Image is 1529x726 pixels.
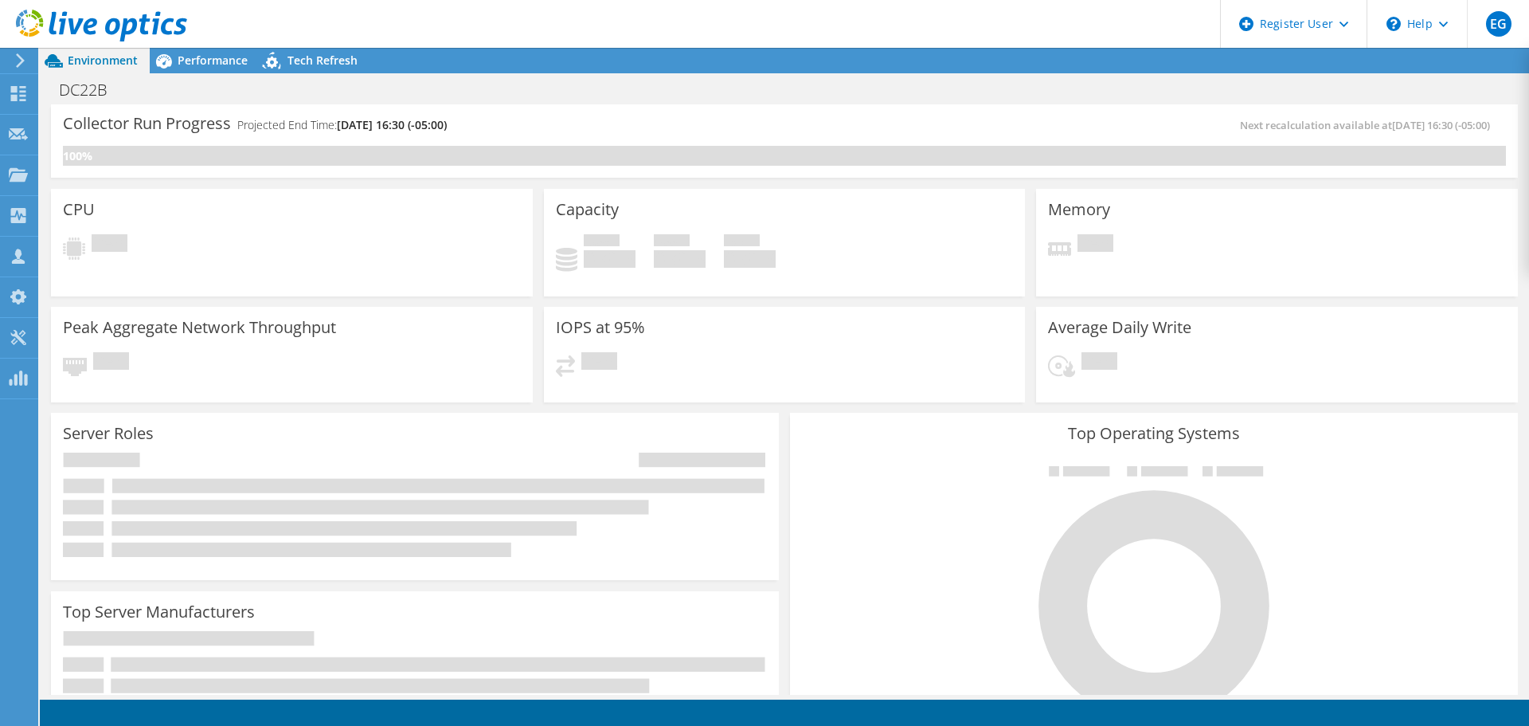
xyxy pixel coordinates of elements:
[724,250,776,268] h4: 0 GiB
[63,425,154,442] h3: Server Roles
[581,352,617,374] span: Pending
[1048,319,1191,336] h3: Average Daily Write
[1392,118,1490,132] span: [DATE] 16:30 (-05:00)
[584,234,620,250] span: Used
[1486,11,1511,37] span: EG
[802,425,1506,442] h3: Top Operating Systems
[724,234,760,250] span: Total
[1048,201,1110,218] h3: Memory
[337,117,447,132] span: [DATE] 16:30 (-05:00)
[68,53,138,68] span: Environment
[1081,352,1117,374] span: Pending
[93,352,129,374] span: Pending
[1240,118,1498,132] span: Next recalculation available at
[92,234,127,256] span: Pending
[654,250,706,268] h4: 0 GiB
[52,81,132,99] h1: DC22B
[63,201,95,218] h3: CPU
[63,603,255,621] h3: Top Server Manufacturers
[237,116,447,134] h4: Projected End Time:
[654,234,690,250] span: Free
[1386,17,1401,31] svg: \n
[556,201,619,218] h3: Capacity
[287,53,358,68] span: Tech Refresh
[584,250,635,268] h4: 0 GiB
[1077,234,1113,256] span: Pending
[178,53,248,68] span: Performance
[556,319,645,336] h3: IOPS at 95%
[63,319,336,336] h3: Peak Aggregate Network Throughput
